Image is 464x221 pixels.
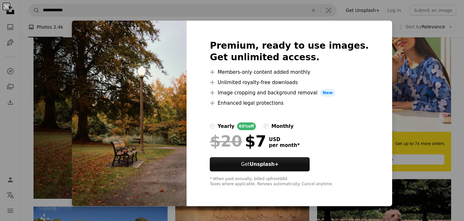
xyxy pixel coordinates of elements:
[250,161,279,167] strong: Unsplash+
[217,122,234,130] div: yearly
[271,122,294,130] div: monthly
[210,133,242,149] span: $20
[210,157,310,171] button: GetUnsplash+
[210,79,369,86] li: Unlimited royalty-free downloads
[210,124,215,129] input: yearly65%off
[210,177,369,187] div: * When paid annually, billed upfront $84 Taxes where applicable. Renews automatically. Cancel any...
[210,68,369,76] li: Members-only content added monthly
[237,122,256,130] div: 65% off
[210,89,369,97] li: Image cropping and background removal
[210,133,266,149] div: $7
[210,40,369,63] h2: Premium, ready to use images. Get unlimited access.
[210,99,369,107] li: Enhanced legal protections
[269,137,300,142] span: USD
[264,124,269,129] input: monthly
[320,89,335,97] span: New
[72,21,187,206] img: premium_photo-1697778135834-7104fdb80e7e
[269,142,300,148] span: per month *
